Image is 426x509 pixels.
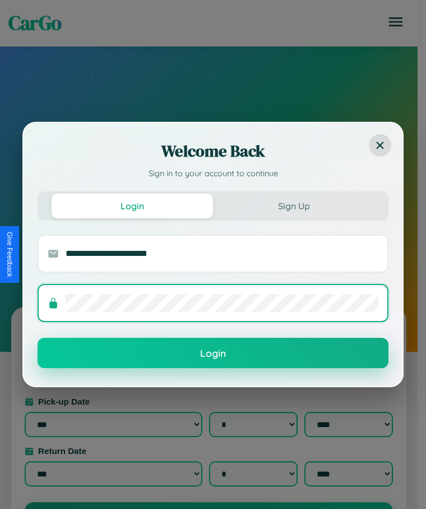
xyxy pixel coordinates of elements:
[213,194,374,218] button: Sign Up
[6,232,13,277] div: Give Feedback
[38,140,388,162] h2: Welcome Back
[52,194,213,218] button: Login
[38,168,388,180] p: Sign in to your account to continue
[38,338,388,368] button: Login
